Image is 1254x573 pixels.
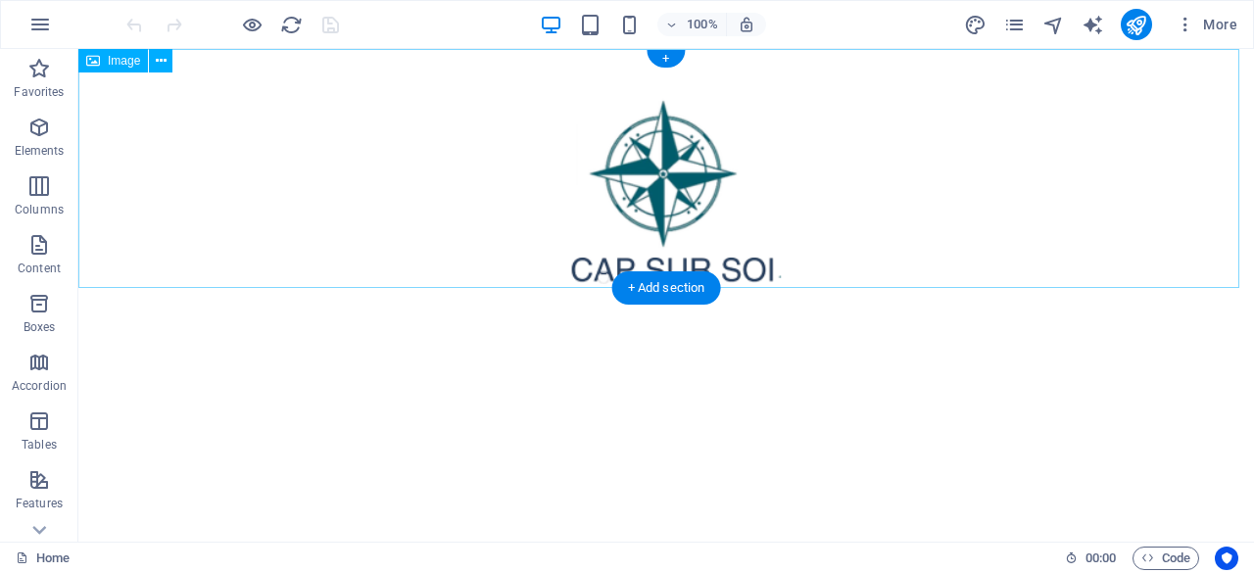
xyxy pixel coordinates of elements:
[16,547,70,570] a: Click to cancel selection. Double-click to open Pages
[657,13,727,36] button: 100%
[15,143,65,159] p: Elements
[964,13,988,36] button: design
[1099,550,1102,565] span: :
[24,319,56,335] p: Boxes
[16,496,63,511] p: Features
[14,84,64,100] p: Favorites
[240,13,264,36] button: Click here to leave preview mode and continue editing
[1125,14,1147,36] i: Publish
[1215,547,1238,570] button: Usercentrics
[1176,15,1237,34] span: More
[1042,13,1066,36] button: navigator
[738,16,755,33] i: On resize automatically adjust zoom level to fit chosen device.
[1085,547,1116,570] span: 00 00
[687,13,718,36] h6: 100%
[1082,13,1105,36] button: text_generator
[279,13,303,36] button: reload
[1065,547,1117,570] h6: Session time
[1082,14,1104,36] i: AI Writer
[22,437,57,453] p: Tables
[964,14,987,36] i: Design (Ctrl+Alt+Y)
[1042,14,1065,36] i: Navigator
[1121,9,1152,40] button: publish
[1141,547,1190,570] span: Code
[15,202,64,217] p: Columns
[612,271,721,305] div: + Add section
[1168,9,1245,40] button: More
[108,55,140,67] span: Image
[1003,14,1026,36] i: Pages (Ctrl+Alt+S)
[1003,13,1027,36] button: pages
[18,261,61,276] p: Content
[647,50,685,68] div: +
[280,14,303,36] i: Reload page
[1133,547,1199,570] button: Code
[12,378,67,394] p: Accordion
